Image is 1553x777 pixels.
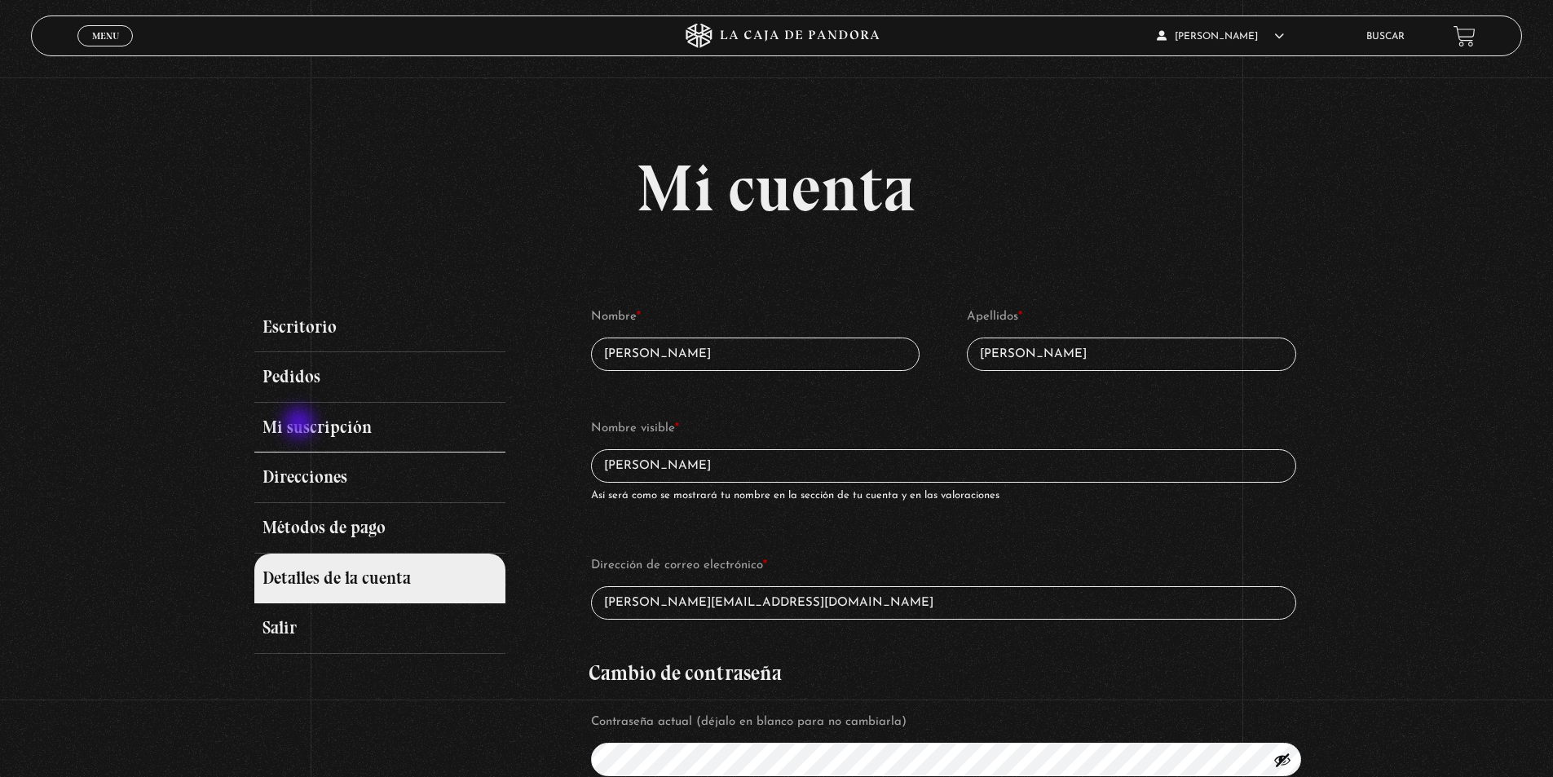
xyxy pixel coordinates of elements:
[254,352,505,403] a: Pedidos
[254,302,505,353] a: Escritorio
[254,156,1298,221] h1: Mi cuenta
[254,403,505,453] a: Mi suscripción
[254,503,505,554] a: Métodos de pago
[1273,751,1291,769] button: Mostrar contraseña
[254,554,505,604] a: Detalles de la cuenta
[591,710,1301,735] label: Contraseña actual (déjalo en blanco para no cambiarla)
[1366,32,1405,42] a: Buscar
[591,305,920,329] label: Nombre
[254,603,505,654] a: Salir
[591,554,1296,578] label: Dirección de correo electrónico
[254,302,567,654] nav: Páginas de cuenta
[1157,32,1284,42] span: [PERSON_NAME]
[254,453,505,503] a: Direcciones
[1454,25,1476,47] a: View your shopping cart
[967,305,1295,329] label: Apellidos
[92,31,119,41] span: Menu
[86,45,125,56] span: Cerrar
[591,417,1296,441] label: Nombre visible
[589,663,782,683] legend: Cambio de contraseña
[591,490,999,501] em: Así será como se mostrará tu nombre en la sección de tu cuenta y en las valoraciones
